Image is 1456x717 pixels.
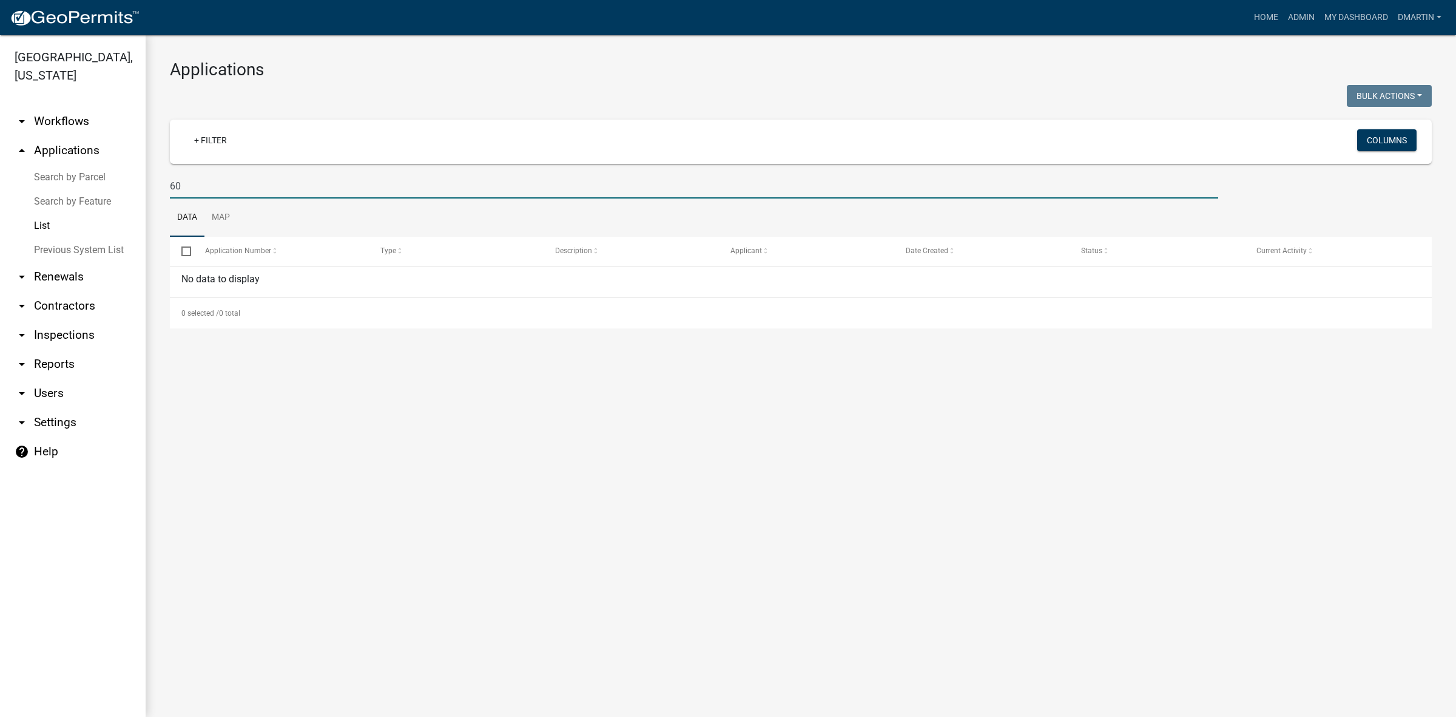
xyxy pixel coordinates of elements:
i: arrow_drop_down [15,114,29,129]
span: Applicant [730,246,762,255]
datatable-header-cell: Description [544,237,719,266]
span: Application Number [205,246,271,255]
i: arrow_drop_down [15,299,29,313]
datatable-header-cell: Current Activity [1245,237,1420,266]
i: arrow_drop_down [15,270,29,284]
input: Search for applications [170,174,1218,199]
i: arrow_drop_up [15,143,29,158]
span: Description [555,246,592,255]
button: Columns [1357,129,1417,151]
a: Map [204,199,237,237]
i: help [15,444,29,459]
i: arrow_drop_down [15,386,29,401]
a: Data [170,199,204,237]
datatable-header-cell: Select [170,237,193,266]
i: arrow_drop_down [15,357,29,372]
h3: Applications [170,59,1432,80]
span: 0 selected / [181,309,219,318]
span: Date Created [906,246,948,255]
i: arrow_drop_down [15,415,29,430]
div: 0 total [170,298,1432,328]
span: Status [1081,246,1102,255]
a: Home [1249,6,1283,29]
datatable-header-cell: Applicant [719,237,894,266]
datatable-header-cell: Date Created [894,237,1070,266]
span: Type [380,246,396,255]
div: No data to display [170,267,1432,297]
datatable-header-cell: Type [368,237,544,266]
i: arrow_drop_down [15,328,29,342]
a: Admin [1283,6,1319,29]
a: dmartin [1393,6,1446,29]
button: Bulk Actions [1347,85,1432,107]
datatable-header-cell: Application Number [193,237,368,266]
a: My Dashboard [1319,6,1393,29]
datatable-header-cell: Status [1070,237,1245,266]
a: + Filter [184,129,237,151]
span: Current Activity [1256,246,1307,255]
